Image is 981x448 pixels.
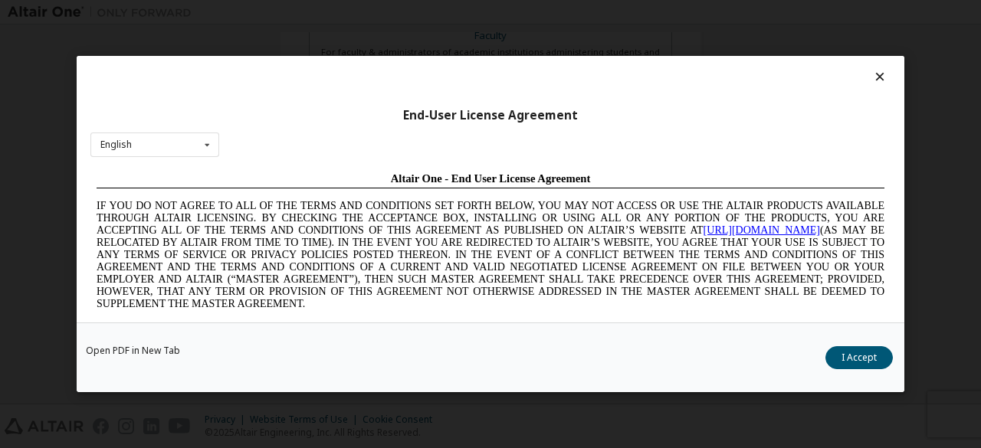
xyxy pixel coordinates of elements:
a: [URL][DOMAIN_NAME] [613,58,730,70]
span: Altair One - End User License Agreement [300,6,500,18]
button: I Accept [825,346,893,369]
div: English [100,140,132,149]
span: IF YOU DO NOT AGREE TO ALL OF THE TERMS AND CONDITIONS SET FORTH BELOW, YOU MAY NOT ACCESS OR USE... [6,34,794,143]
div: End-User License Agreement [90,108,891,123]
a: Open PDF in New Tab [86,346,180,355]
span: Lore Ipsumd Sit Ame Cons Adipisc Elitseddo (“Eiusmodte”) in utlabor Etdolo Magnaaliqua Eni. (“Adm... [6,156,794,266]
